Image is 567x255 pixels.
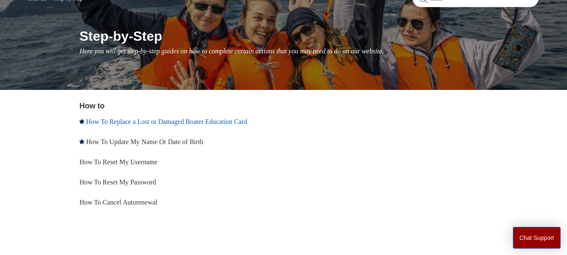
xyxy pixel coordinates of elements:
a: How To Replace a Lost or Damaged Boater Education Card [86,118,247,125]
svg: Promoted article [79,139,84,144]
button: Chat Support [513,227,561,249]
a: How to [79,102,105,110]
p: Here you will get step-by-step guides on how to complete certain actions that you may need to do ... [79,46,538,56]
h1: Step-by-Step [79,26,538,46]
a: How To Reset My Username [79,158,157,166]
a: How To Reset My Password [79,179,156,186]
svg: Promoted article [79,119,84,124]
a: How To Update My Name Or Date of Birth [86,138,203,145]
a: How To Cancel Autorenewal [79,199,157,206]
